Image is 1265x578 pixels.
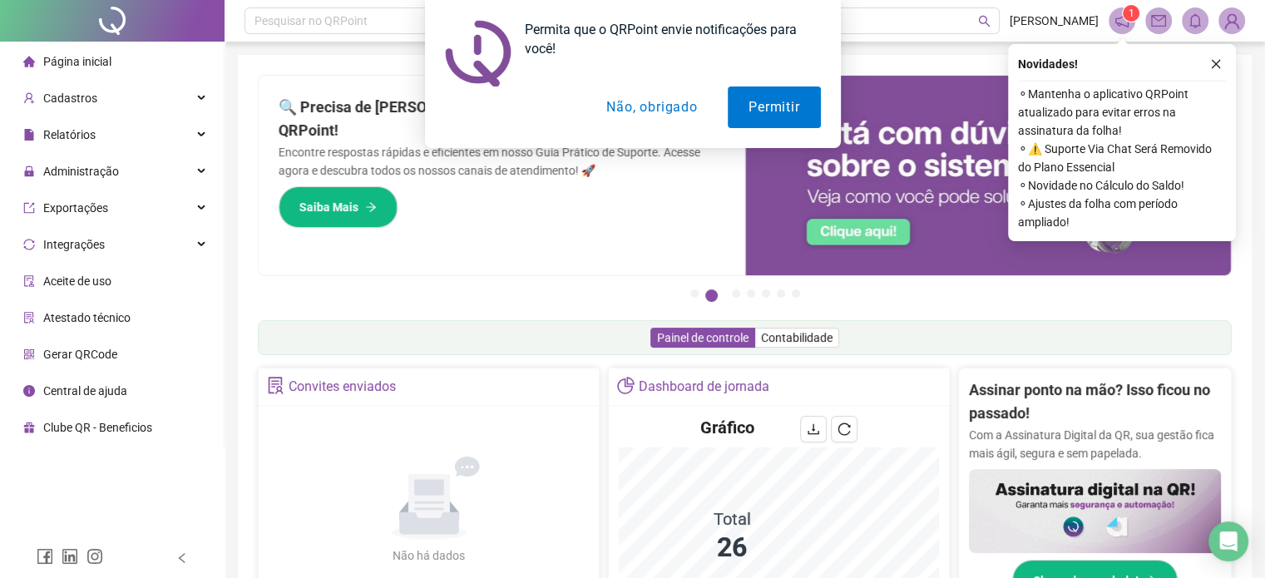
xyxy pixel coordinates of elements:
span: export [23,202,35,214]
div: Dashboard de jornada [639,373,769,401]
span: audit [23,275,35,287]
span: Contabilidade [761,331,833,344]
h4: Gráfico [700,416,754,439]
span: ⚬ ⚠️ Suporte Via Chat Será Removido do Plano Essencial [1018,140,1226,176]
span: Central de ajuda [43,384,127,398]
span: pie-chart [617,377,635,394]
span: Saiba Mais [299,198,358,216]
div: Não há dados [353,546,506,565]
span: sync [23,239,35,250]
button: 3 [732,289,740,298]
span: arrow-right [365,201,377,213]
span: Gerar QRCode [43,348,117,361]
span: linkedin [62,548,78,565]
span: left [176,552,188,564]
button: Permitir [728,86,820,128]
span: facebook [37,548,53,565]
span: info-circle [23,385,35,397]
span: Administração [43,165,119,178]
span: qrcode [23,348,35,360]
div: Open Intercom Messenger [1208,521,1248,561]
span: Painel de controle [657,331,749,344]
div: Permita que o QRPoint envie notificações para você! [511,20,821,58]
span: Aceite de uso [43,274,111,288]
span: Exportações [43,201,108,215]
span: lock [23,165,35,177]
button: 4 [747,289,755,298]
span: instagram [86,548,103,565]
img: banner%2F02c71560-61a6-44d4-94b9-c8ab97240462.png [969,469,1221,553]
button: 6 [777,289,785,298]
span: solution [267,377,284,394]
p: Com a Assinatura Digital da QR, sua gestão fica mais ágil, segura e sem papelada. [969,426,1221,462]
span: download [807,422,820,436]
div: Convites enviados [289,373,396,401]
button: 1 [690,289,699,298]
button: 2 [705,289,718,302]
button: Saiba Mais [279,186,398,228]
button: Não, obrigado [586,86,718,128]
span: ⚬ Ajustes da folha com período ampliado! [1018,195,1226,231]
span: Atestado técnico [43,311,131,324]
h2: Assinar ponto na mão? Isso ficou no passado! [969,378,1221,426]
span: gift [23,422,35,433]
span: Clube QR - Beneficios [43,421,152,434]
button: 7 [792,289,800,298]
img: notification icon [445,20,511,86]
span: solution [23,312,35,324]
span: ⚬ Novidade no Cálculo do Saldo! [1018,176,1226,195]
p: Encontre respostas rápidas e eficientes em nosso Guia Prático de Suporte. Acesse agora e descubra... [279,143,725,180]
button: 5 [762,289,770,298]
span: reload [838,422,851,436]
img: banner%2F0cf4e1f0-cb71-40ef-aa93-44bd3d4ee559.png [745,76,1232,275]
span: Integrações [43,238,105,251]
